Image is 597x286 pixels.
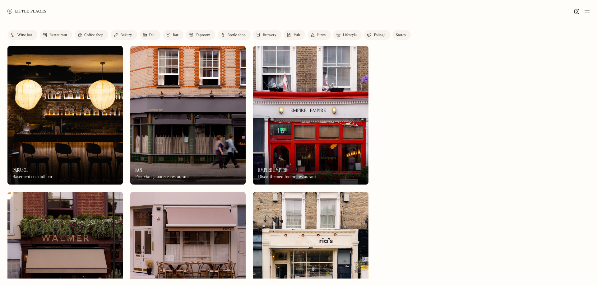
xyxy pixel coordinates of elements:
[7,46,123,185] img: Parasol
[75,30,108,40] a: Coffee shop
[135,167,142,173] h3: Fan
[253,46,368,185] img: Empire Empire
[317,33,326,37] div: Pizza
[130,46,246,185] a: FanFanFanPeruvian-Japanese restaurant
[140,30,161,40] a: Deli
[284,30,305,40] a: Pub
[149,33,156,37] div: Deli
[135,174,189,180] div: Peruvian-Japanese restaurant
[120,33,132,37] div: Bakery
[364,30,390,40] a: Foliage
[84,33,103,37] div: Coffee shop
[258,174,316,180] div: Disco-themed Indian restaurant
[258,167,287,173] h3: Empire Empire
[308,30,331,40] a: Pizza
[374,33,385,37] div: Foliage
[111,30,137,40] a: Bakery
[49,33,67,37] div: Restaurant
[40,30,72,40] a: Restaurant
[173,33,178,37] div: Bar
[396,33,406,37] div: Stores
[227,33,246,37] div: Bottle shop
[333,30,362,40] a: Lifestyle
[294,33,300,37] div: Pub
[130,46,246,185] img: Fan
[186,30,215,40] a: Taproom
[253,30,281,40] a: Brewery
[12,167,29,173] h3: Parasol
[17,33,32,37] div: Wine bar
[12,174,53,180] div: Basement cocktail bar
[7,30,37,40] a: Wine bar
[7,46,123,185] a: ParasolParasolParasolBasement cocktail bar
[343,33,357,37] div: Lifestyle
[263,33,276,37] div: Brewery
[393,30,411,40] a: Stores
[196,33,210,37] div: Taproom
[253,46,368,185] a: Empire EmpireEmpire EmpireEmpire EmpireDisco-themed Indian restaurant
[163,30,183,40] a: Bar
[218,30,251,40] a: Bottle shop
